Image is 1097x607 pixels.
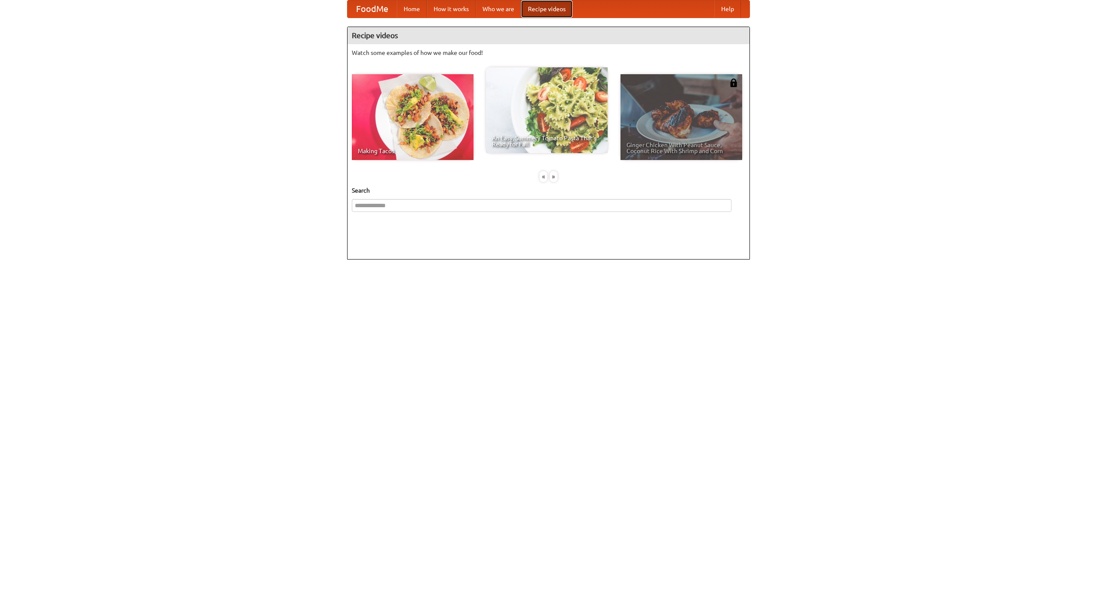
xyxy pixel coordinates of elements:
h4: Recipe videos [348,27,749,44]
a: FoodMe [348,0,397,18]
a: Home [397,0,427,18]
a: Help [714,0,741,18]
span: An Easy, Summery Tomato Pasta That's Ready for Fall [492,135,602,147]
a: An Easy, Summery Tomato Pasta That's Ready for Fall [486,67,608,153]
a: How it works [427,0,476,18]
h5: Search [352,186,745,195]
span: Making Tacos [358,148,468,154]
img: 483408.png [729,79,738,87]
a: Making Tacos [352,74,474,160]
a: Who we are [476,0,521,18]
div: » [550,171,557,182]
div: « [540,171,547,182]
a: Recipe videos [521,0,572,18]
p: Watch some examples of how we make our food! [352,48,745,57]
